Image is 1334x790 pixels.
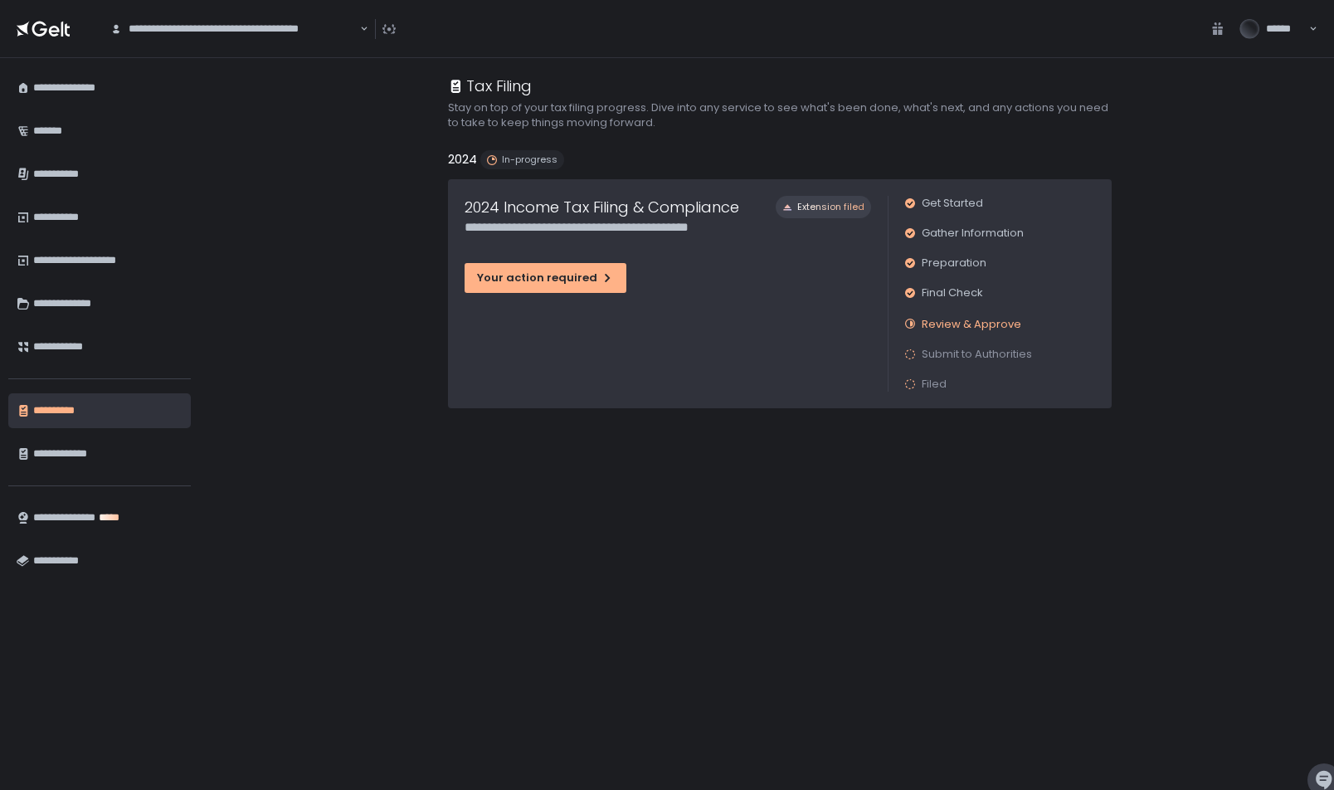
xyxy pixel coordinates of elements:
[922,347,1032,362] span: Submit to Authorities
[448,150,477,169] h2: 2024
[922,196,983,211] span: Get Started
[922,285,983,300] span: Final Check
[100,11,368,47] div: Search for option
[797,201,864,213] span: Extension filed
[465,263,626,293] button: Your action required
[922,226,1024,241] span: Gather Information
[922,316,1021,332] span: Review & Approve
[465,196,739,218] h1: 2024 Income Tax Filing & Compliance
[922,256,986,271] span: Preparation
[502,154,557,166] span: In-progress
[477,271,614,285] div: Your action required
[448,100,1112,130] h2: Stay on top of your tax filing progress. Dive into any service to see what's been done, what's ne...
[448,75,532,97] div: Tax Filing
[922,377,947,392] span: Filed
